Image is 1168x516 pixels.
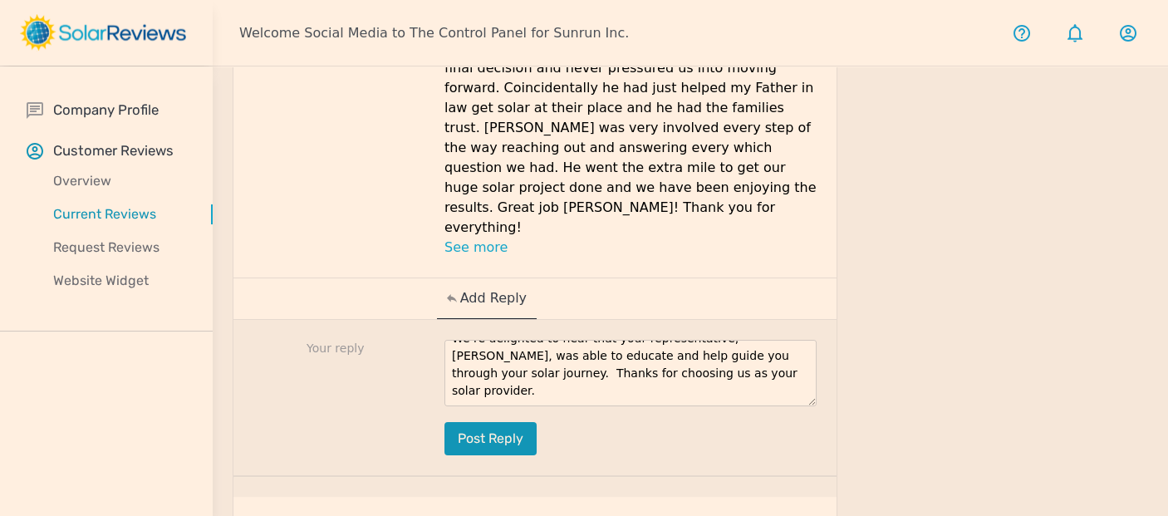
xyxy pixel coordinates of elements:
[27,238,213,258] p: Request Reviews
[27,271,213,291] p: Website Widget
[239,23,629,43] p: Welcome Social Media to The Control Panel for Sunrun Inc.
[27,231,213,264] a: Request Reviews
[460,288,527,308] p: Add Reply
[27,171,213,191] p: Overview
[53,140,174,161] p: Customer Reviews
[27,198,213,231] a: Current Reviews
[444,422,537,455] button: Post reply
[27,204,213,224] p: Current Reviews
[444,238,817,258] p: See more
[253,340,434,357] p: Your reply
[27,165,213,198] a: Overview
[53,100,159,120] p: Company Profile
[27,264,213,297] a: Website Widget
